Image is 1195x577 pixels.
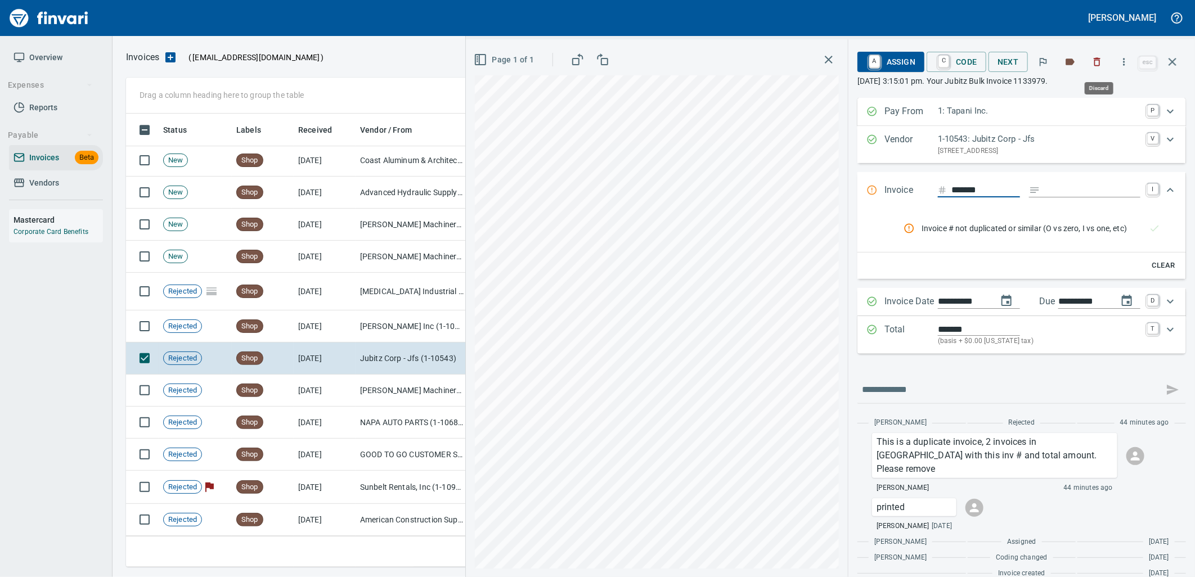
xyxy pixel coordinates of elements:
p: Vendor [884,133,938,156]
span: Rejected [164,515,201,525]
p: Invoice [884,183,938,198]
td: [DATE] [294,145,356,177]
td: [DATE] [294,504,356,536]
a: T [1147,323,1158,334]
span: Received [298,123,347,137]
span: 44 minutes ago [1120,417,1169,429]
td: GOOD TO GO CUSTOMER SERVICE CENTER (1-21898) [356,439,468,471]
div: Expand [857,126,1186,163]
span: Assign [866,52,915,71]
td: [DATE] [294,342,356,375]
span: Page 1 of 1 [476,53,534,67]
h5: [PERSON_NAME] [1089,12,1156,24]
span: Clear [1148,259,1179,272]
td: Sunbelt Rentals, Inc (1-10986) [356,471,468,504]
p: [STREET_ADDRESS] [938,146,1140,157]
span: [EMAIL_ADDRESS][DOMAIN_NAME] [191,52,321,63]
a: Vendors [9,170,103,196]
td: [DATE] [294,273,356,310]
a: A [869,55,880,67]
button: Payable [3,125,97,146]
td: American Construction Supply & Rental (1-39384) [356,504,468,536]
span: New [164,219,187,230]
span: New [164,187,187,198]
button: CCode [927,52,986,72]
span: Invoice # not duplicated or similar (O vs zero, I vs one, etc) [922,223,1150,234]
span: Shop [237,187,263,198]
span: Status [163,123,201,137]
p: Invoice Date [884,295,938,309]
span: Labels [236,123,261,137]
button: Next [989,52,1028,73]
a: I [1147,183,1158,195]
span: New [164,251,187,262]
span: Reports [29,101,57,115]
span: Flagged [202,482,217,491]
p: 1: Tapani Inc. [938,105,1140,118]
span: Assigned [1007,537,1036,548]
span: Shop [237,251,263,262]
span: [PERSON_NAME] [874,552,927,564]
button: Upload an Invoice [159,51,182,64]
span: Pages Split [202,286,221,295]
span: Rejected [164,417,201,428]
div: Expand [857,172,1186,209]
p: Drag a column heading here to group the table [140,89,304,101]
span: Code [936,52,977,71]
td: [DATE] [294,241,356,273]
td: NAPA AUTO PARTS (1-10687) [356,407,468,439]
span: Beta [75,151,98,164]
span: Rejected [164,321,201,332]
p: ( ) [182,52,324,63]
span: Invoices [29,151,59,165]
button: Expenses [3,75,97,96]
button: Labels [1058,49,1082,74]
span: Shop [237,155,263,166]
button: change due date [1113,287,1140,314]
span: Coding changed [996,552,1047,564]
span: [DATE] [1149,537,1169,548]
nav: breadcrumb [126,51,159,64]
span: Received [298,123,332,137]
a: C [938,55,949,67]
h6: Mastercard [14,214,103,226]
a: Overview [9,45,103,70]
p: [DATE] 3:15:01 pm. Your Jubitz Bulk Invoice 1133979. [857,75,1186,87]
p: Due [1039,295,1093,308]
td: Coast Aluminum & Architectual Inc (1-22793) [356,145,468,177]
span: Expenses [8,78,93,92]
button: change date [993,287,1020,314]
p: Invoices [126,51,159,64]
span: Shop [237,286,263,297]
td: [DATE] [294,177,356,209]
td: Jubitz Corp - Jfs (1-10543) [356,342,468,375]
span: Labels [236,123,276,137]
div: Click for options [872,433,1117,478]
button: [PERSON_NAME] [1086,9,1159,26]
p: Total [884,323,938,347]
span: [DATE] [932,521,952,532]
a: P [1147,105,1158,116]
td: [MEDICAL_DATA] Industrial (1-30405) [356,273,468,310]
span: Shop [237,385,263,396]
a: Corporate Card Benefits [14,228,88,236]
svg: Invoice number [938,183,947,197]
span: Rejected [164,286,201,297]
p: 1-10543: Jubitz Corp - Jfs [938,133,1140,146]
p: This is a duplicate invoice, 2 invoices in [GEOGRAPHIC_DATA] with this inv # and total amount. Pl... [877,435,1113,476]
span: This records your message into the invoice and notifies anyone mentioned [1159,376,1186,403]
span: Shop [237,515,263,525]
div: Click for options [872,498,956,516]
td: [DATE] [294,209,356,241]
span: Vendors [29,176,59,190]
a: Finvari [7,4,91,31]
span: Close invoice [1136,48,1186,75]
span: Shop [237,321,263,332]
span: Rejected [164,449,201,460]
span: Payable [8,128,93,142]
span: Rejected [1009,417,1035,429]
span: Rejected [164,482,201,493]
span: [PERSON_NAME] [874,417,927,429]
div: Expand [857,288,1186,316]
div: Expand [857,209,1186,279]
